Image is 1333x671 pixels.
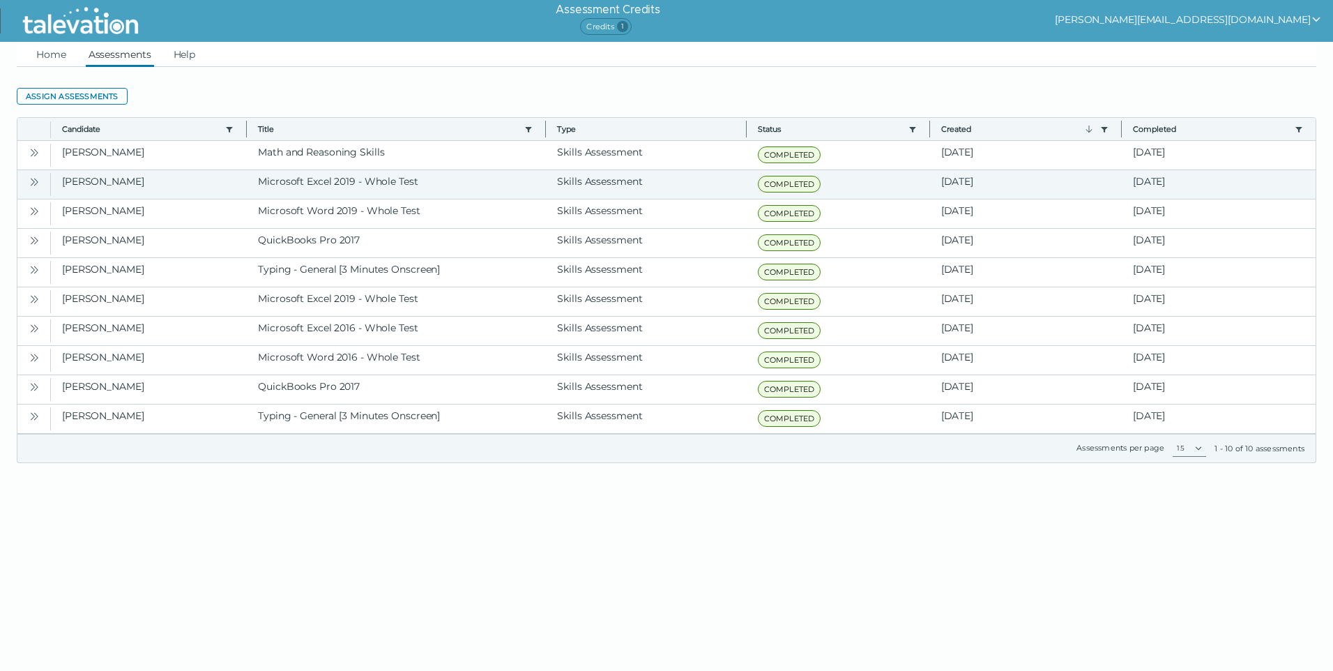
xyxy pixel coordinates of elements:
clr-dg-cell: Skills Assessment [546,375,746,404]
clr-dg-cell: Math and Reasoning Skills [247,141,546,169]
img: Talevation_Logo_Transparent_white.png [17,3,144,38]
span: COMPLETED [758,322,821,339]
clr-dg-cell: Typing - General [3 Minutes Onscreen] [247,405,546,433]
clr-dg-cell: Skills Assessment [546,170,746,199]
clr-dg-cell: Microsoft Excel 2019 - Whole Test [247,170,546,199]
span: COMPLETED [758,205,821,222]
cds-icon: Open [29,294,40,305]
clr-dg-cell: Microsoft Word 2016 - Whole Test [247,346,546,375]
cds-icon: Open [29,352,40,363]
cds-icon: Open [29,382,40,393]
button: Open [26,232,43,248]
clr-dg-cell: [DATE] [930,346,1122,375]
span: Credits [580,18,631,35]
clr-dg-cell: Skills Assessment [546,229,746,257]
button: Title [258,123,519,135]
button: Column resize handle [742,114,751,144]
clr-dg-cell: Typing - General [3 Minutes Onscreen] [247,258,546,287]
clr-dg-cell: [PERSON_NAME] [51,258,247,287]
span: Type [557,123,734,135]
span: COMPLETED [758,352,821,368]
clr-dg-cell: Microsoft Excel 2016 - Whole Test [247,317,546,345]
h6: Assessment Credits [556,1,660,18]
clr-dg-cell: [PERSON_NAME] [51,375,247,404]
clr-dg-cell: [DATE] [930,317,1122,345]
a: Assessments [86,42,154,67]
clr-dg-cell: Skills Assessment [546,287,746,316]
clr-dg-cell: [PERSON_NAME] [51,170,247,199]
clr-dg-cell: [DATE] [1122,375,1316,404]
button: Column resize handle [925,114,934,144]
button: Open [26,378,43,395]
cds-icon: Open [29,147,40,158]
clr-dg-cell: [DATE] [930,141,1122,169]
button: Open [26,349,43,365]
span: COMPLETED [758,234,821,251]
button: Open [26,202,43,219]
cds-icon: Open [29,264,40,276]
clr-dg-cell: [PERSON_NAME] [51,317,247,345]
cds-icon: Open [29,206,40,217]
clr-dg-cell: [DATE] [1122,317,1316,345]
button: Candidate [62,123,220,135]
clr-dg-cell: Skills Assessment [546,258,746,287]
clr-dg-cell: [DATE] [1122,287,1316,316]
clr-dg-cell: [DATE] [1122,258,1316,287]
clr-dg-cell: [PERSON_NAME] [51,141,247,169]
clr-dg-cell: [PERSON_NAME] [51,229,247,257]
span: COMPLETED [758,264,821,280]
button: Open [26,290,43,307]
clr-dg-cell: [PERSON_NAME] [51,287,247,316]
div: 1 - 10 of 10 assessments [1214,443,1304,454]
button: Status [758,123,903,135]
span: COMPLETED [758,176,821,193]
clr-dg-cell: [DATE] [1122,199,1316,228]
a: Help [171,42,199,67]
cds-icon: Open [29,235,40,246]
button: show user actions [1055,11,1322,28]
clr-dg-cell: QuickBooks Pro 2017 [247,229,546,257]
button: Assign assessments [17,88,128,105]
cds-icon: Open [29,176,40,188]
clr-dg-cell: QuickBooks Pro 2017 [247,375,546,404]
clr-dg-cell: [DATE] [930,258,1122,287]
clr-dg-cell: [DATE] [930,229,1122,257]
button: Open [26,407,43,424]
clr-dg-cell: Skills Assessment [546,317,746,345]
button: Created [941,123,1095,135]
label: Assessments per page [1076,443,1164,453]
clr-dg-cell: [DATE] [930,287,1122,316]
clr-dg-cell: [PERSON_NAME] [51,346,247,375]
span: COMPLETED [758,410,821,427]
clr-dg-cell: [DATE] [1122,170,1316,199]
clr-dg-cell: Skills Assessment [546,405,746,433]
clr-dg-cell: Microsoft Word 2019 - Whole Test [247,199,546,228]
cds-icon: Open [29,411,40,422]
clr-dg-cell: [DATE] [1122,346,1316,375]
a: Home [33,42,69,67]
clr-dg-cell: [DATE] [1122,141,1316,169]
clr-dg-cell: Skills Assessment [546,346,746,375]
button: Completed [1133,123,1289,135]
span: COMPLETED [758,293,821,310]
clr-dg-cell: Microsoft Excel 2019 - Whole Test [247,287,546,316]
clr-dg-cell: [DATE] [930,375,1122,404]
clr-dg-cell: Skills Assessment [546,141,746,169]
button: Column resize handle [242,114,251,144]
span: 1 [617,21,628,32]
button: Column resize handle [541,114,550,144]
clr-dg-cell: [PERSON_NAME] [51,405,247,433]
button: Column resize handle [1117,114,1126,144]
button: Open [26,144,43,160]
clr-dg-cell: [DATE] [930,199,1122,228]
clr-dg-cell: Skills Assessment [546,199,746,228]
cds-icon: Open [29,323,40,334]
clr-dg-cell: [DATE] [930,170,1122,199]
button: Open [26,319,43,336]
span: COMPLETED [758,146,821,163]
clr-dg-cell: [DATE] [1122,405,1316,433]
clr-dg-cell: [PERSON_NAME] [51,199,247,228]
clr-dg-cell: [DATE] [1122,229,1316,257]
span: COMPLETED [758,381,821,398]
clr-dg-cell: [DATE] [930,405,1122,433]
